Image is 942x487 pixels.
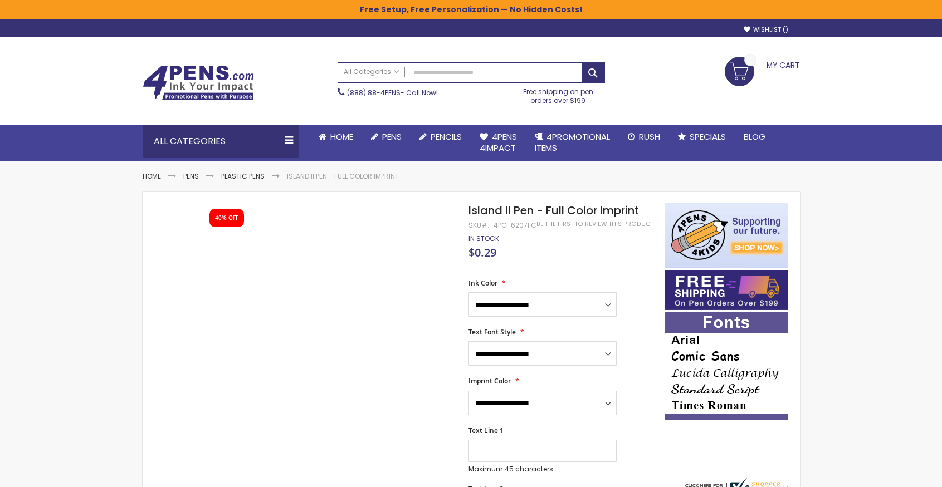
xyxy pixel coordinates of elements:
[468,376,511,386] span: Imprint Color
[619,125,669,149] a: Rush
[690,131,726,142] span: Specials
[526,125,619,161] a: 4PROMOTIONALITEMS
[468,465,617,474] p: Maximum 45 characters
[221,171,265,181] a: Plastic Pens
[330,131,353,142] span: Home
[468,426,504,435] span: Text Line 1
[143,171,161,181] a: Home
[143,65,254,101] img: 4Pens Custom Pens and Promotional Products
[665,203,788,268] img: 4pens 4 kids
[468,327,516,337] span: Text Font Style
[382,131,402,142] span: Pens
[669,125,735,149] a: Specials
[471,125,526,161] a: 4Pens4impact
[511,83,605,105] div: Free shipping on pen orders over $199
[431,131,462,142] span: Pencils
[143,125,299,158] div: All Categories
[744,26,788,34] a: Wishlist
[494,221,536,230] div: 4PG-6207FC
[215,214,238,222] div: 40% OFF
[735,125,774,149] a: Blog
[347,88,438,97] span: - Call Now!
[468,220,489,230] strong: SKU
[665,312,788,420] img: font-personalization-examples
[287,172,399,181] li: Island II Pen - Full Color Imprint
[310,125,362,149] a: Home
[411,125,471,149] a: Pencils
[347,88,401,97] a: (888) 88-4PENS
[338,63,405,81] a: All Categories
[665,270,788,310] img: Free shipping on orders over $199
[468,234,499,243] div: Availability
[480,131,517,154] span: 4Pens 4impact
[362,125,411,149] a: Pens
[183,171,199,181] a: Pens
[468,278,497,288] span: Ink Color
[344,67,399,76] span: All Categories
[468,245,496,260] span: $0.29
[468,203,639,218] span: Island II Pen - Full Color Imprint
[639,131,660,142] span: Rush
[536,220,653,228] a: Be the first to review this product
[744,131,765,142] span: Blog
[468,234,499,243] span: In stock
[535,131,610,154] span: 4PROMOTIONAL ITEMS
